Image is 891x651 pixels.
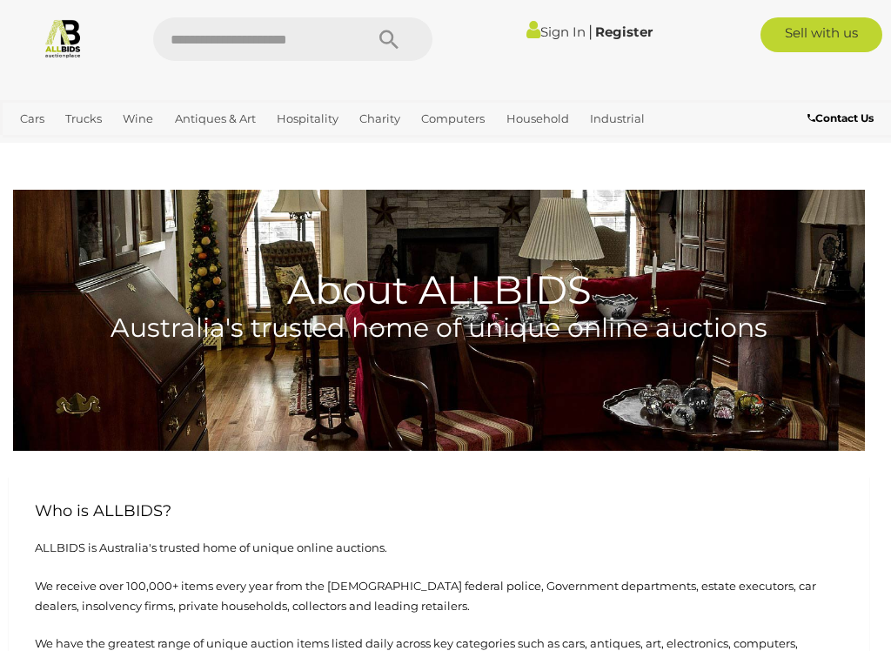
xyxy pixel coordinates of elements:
[595,23,653,40] a: Register
[807,111,874,124] b: Contact Us
[17,576,861,617] p: We receive over 100,000+ items every year from the [DEMOGRAPHIC_DATA] federal police, Government ...
[142,133,191,162] a: Sports
[17,538,861,558] p: ALLBIDS is Australia's trusted home of unique online auctions.
[13,190,865,312] h1: About ALLBIDS
[807,109,878,128] a: Contact Us
[345,17,432,61] button: Search
[588,22,593,41] span: |
[352,104,407,133] a: Charity
[760,17,882,52] a: Sell with us
[526,23,586,40] a: Sign In
[58,104,109,133] a: Trucks
[168,104,263,133] a: Antiques & Art
[43,17,84,58] img: Allbids.com.au
[270,104,345,133] a: Hospitality
[88,133,135,162] a: Office
[414,104,492,133] a: Computers
[13,133,81,162] a: Jewellery
[13,313,865,342] h4: Australia's trusted home of unique online auctions
[35,503,843,520] h2: Who is ALLBIDS?
[13,104,51,133] a: Cars
[199,133,337,162] a: [GEOGRAPHIC_DATA]
[116,104,160,133] a: Wine
[583,104,652,133] a: Industrial
[499,104,576,133] a: Household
